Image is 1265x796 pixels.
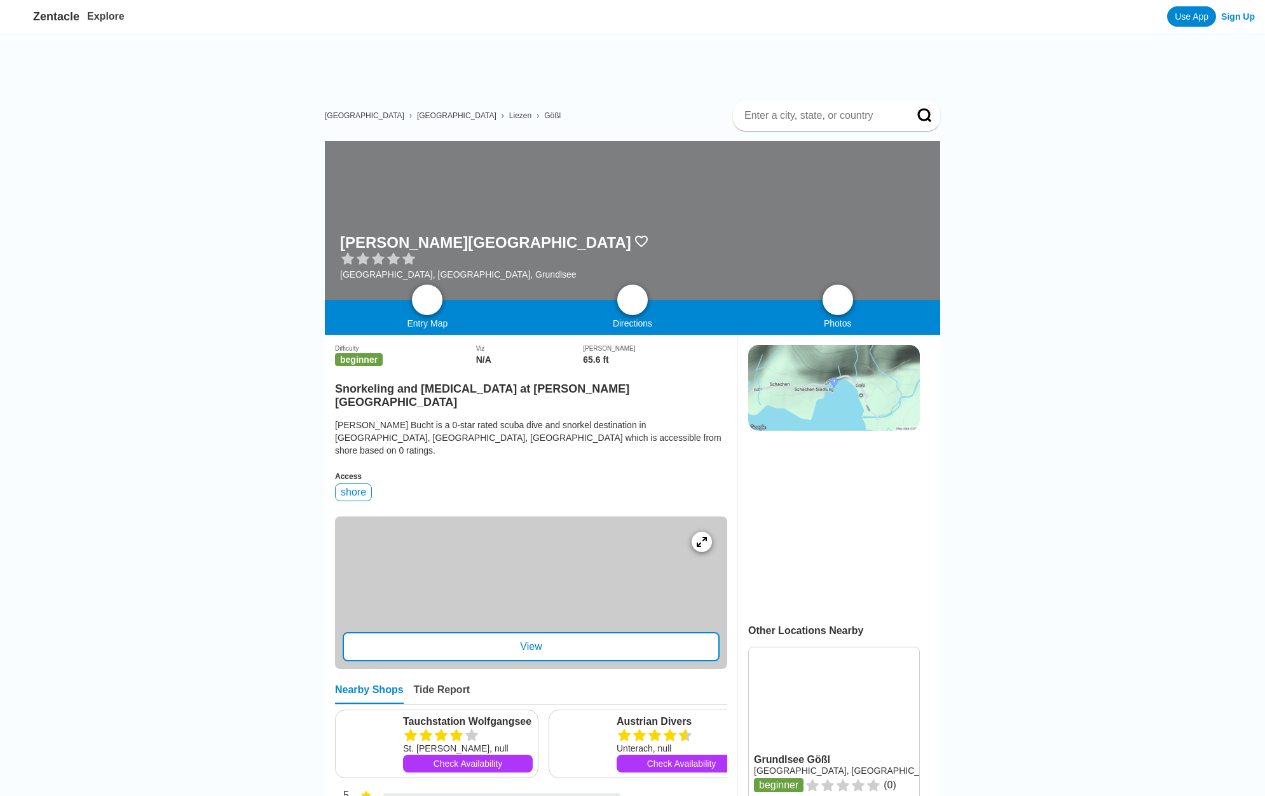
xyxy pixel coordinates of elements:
[10,6,31,27] img: Zentacle logo
[509,111,531,120] a: Liezen
[754,766,944,776] a: [GEOGRAPHIC_DATA], [GEOGRAPHIC_DATA]
[335,483,372,501] div: shore
[409,111,412,120] span: ›
[502,111,504,120] span: ›
[417,111,496,120] a: [GEOGRAPHIC_DATA]
[583,354,727,365] div: 65.6 ft
[335,419,727,457] div: [PERSON_NAME] Bucht is a 0-star rated scuba dive and snorkel destination in [GEOGRAPHIC_DATA], [G...
[530,318,735,328] div: Directions
[340,234,631,252] h1: [PERSON_NAME][GEOGRAPHIC_DATA]
[420,292,435,307] img: map
[617,742,746,755] div: Unterach, null
[554,715,612,772] img: Austrian Divers
[830,292,845,307] img: photos
[414,684,470,704] div: Tide Report
[340,269,649,280] div: [GEOGRAPHIC_DATA], [GEOGRAPHIC_DATA], Grundlsee
[544,111,561,120] a: Gößl
[735,318,940,328] div: Photos
[748,345,920,431] img: staticmap
[403,742,533,755] div: St. [PERSON_NAME], null
[325,111,404,120] a: [GEOGRAPHIC_DATA]
[10,6,79,27] a: Zentacle logoZentacle
[625,292,640,307] img: directions
[412,285,442,315] a: map
[343,632,720,661] div: View
[617,715,746,728] a: Austrian Divers
[476,354,584,365] div: N/A
[1167,6,1216,27] a: Use App
[583,345,727,352] div: [PERSON_NAME]
[33,10,79,24] span: Zentacle
[748,443,919,602] iframe: Advertisement
[335,345,476,352] div: Difficulty
[335,375,727,409] h2: Snorkeling and [MEDICAL_DATA] at [PERSON_NAME][GEOGRAPHIC_DATA]
[335,516,727,669] a: entry mapView
[743,109,899,122] input: Enter a city, state, or country
[403,755,533,772] a: Check Availability
[748,625,940,637] div: Other Locations Nearby
[325,318,530,328] div: Entry Map
[335,684,404,704] div: Nearby Shops
[823,285,853,315] a: photos
[617,755,746,772] a: Check Availability
[341,715,398,772] img: Tauchstation Wolfgangsee
[1221,11,1255,22] a: Sign Up
[87,11,125,22] a: Explore
[335,33,940,90] iframe: Advertisement
[335,353,383,366] span: beginner
[335,472,727,481] div: Access
[537,111,539,120] span: ›
[476,345,584,352] div: Viz
[403,715,533,728] a: Tauchstation Wolfgangsee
